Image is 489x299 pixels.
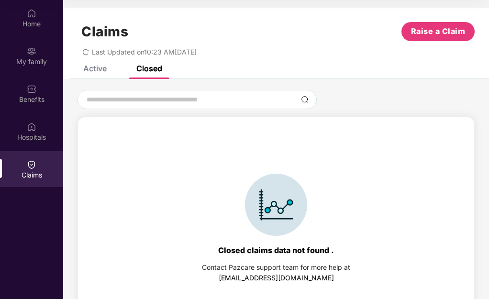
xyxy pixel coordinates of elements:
[92,48,197,56] span: Last Updated on 10:23 AM[DATE]
[219,274,334,282] a: [EMAIL_ADDRESS][DOMAIN_NAME]
[202,262,350,273] div: Contact Pazcare support team for more help at
[82,48,89,56] span: redo
[218,245,334,255] div: Closed claims data not found .
[27,9,36,18] img: svg+xml;base64,PHN2ZyBpZD0iSG9tZSIgeG1sbnM9Imh0dHA6Ly93d3cudzMub3JnLzIwMDAvc3ZnIiB3aWR0aD0iMjAiIG...
[401,22,475,41] button: Raise a Claim
[83,64,107,73] div: Active
[411,25,466,37] span: Raise a Claim
[81,23,128,40] h1: Claims
[27,122,36,132] img: svg+xml;base64,PHN2ZyBpZD0iSG9zcGl0YWxzIiB4bWxucz0iaHR0cDovL3d3dy53My5vcmcvMjAwMC9zdmciIHdpZHRoPS...
[27,84,36,94] img: svg+xml;base64,PHN2ZyBpZD0iQmVuZWZpdHMiIHhtbG5zPSJodHRwOi8vd3d3LnczLm9yZy8yMDAwL3N2ZyIgd2lkdGg9Ij...
[27,160,36,169] img: svg+xml;base64,PHN2ZyBpZD0iQ2xhaW0iIHhtbG5zPSJodHRwOi8vd3d3LnczLm9yZy8yMDAwL3N2ZyIgd2lkdGg9IjIwIi...
[301,96,309,103] img: svg+xml;base64,PHN2ZyBpZD0iU2VhcmNoLTMyeDMyIiB4bWxucz0iaHR0cDovL3d3dy53My5vcmcvMjAwMC9zdmciIHdpZH...
[245,174,307,236] img: svg+xml;base64,PHN2ZyBpZD0iSWNvbl9DbGFpbSIgZGF0YS1uYW1lPSJJY29uIENsYWltIiB4bWxucz0iaHR0cDovL3d3dy...
[27,46,36,56] img: svg+xml;base64,PHN2ZyB3aWR0aD0iMjAiIGhlaWdodD0iMjAiIHZpZXdCb3g9IjAgMCAyMCAyMCIgZmlsbD0ibm9uZSIgeG...
[136,64,162,73] div: Closed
